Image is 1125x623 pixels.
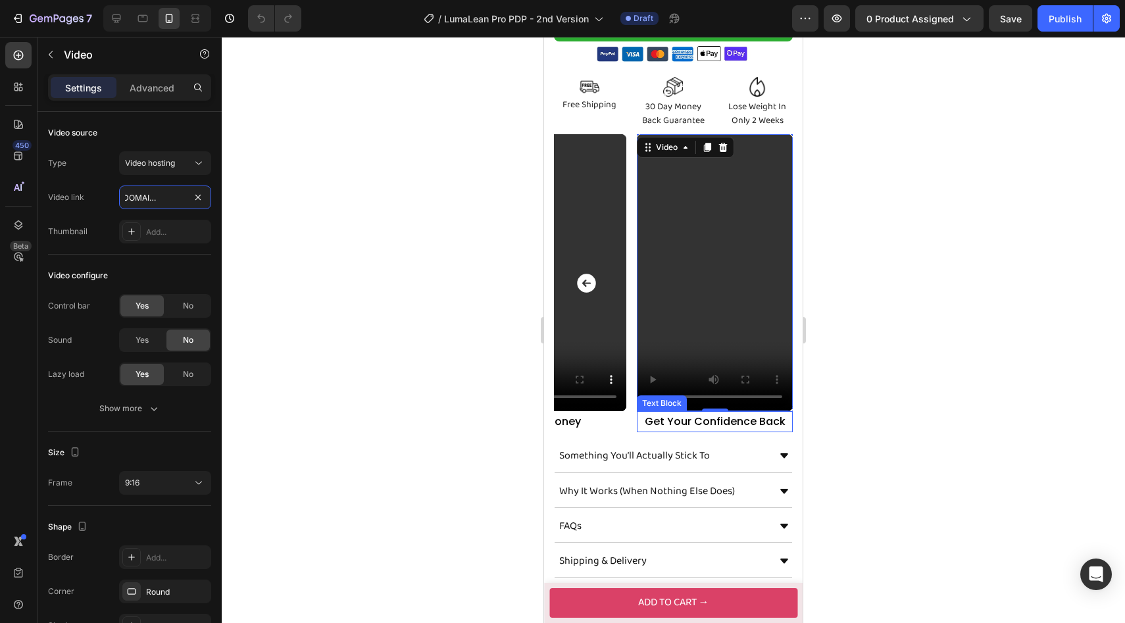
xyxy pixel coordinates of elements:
div: Sound [48,334,72,346]
p: 7 [86,11,92,26]
div: Shape [48,518,90,536]
span: No [183,334,193,346]
span: Yes [136,368,149,380]
button: 9:16 [119,471,211,495]
div: Add... [146,226,208,238]
span: No [183,300,193,312]
span: LumaLean Pro PDP - 2nd Version [444,12,589,26]
span: 0 product assigned [866,12,954,26]
div: Size [48,444,83,462]
div: Publish [1049,12,1082,26]
button: Publish [1037,5,1093,32]
div: Thumbnail [48,226,87,237]
div: Round [146,586,208,598]
button: 0 product assigned [855,5,984,32]
button: Video hosting [119,151,211,175]
p: Video [64,47,176,62]
span: Yes [136,334,149,346]
div: Add... [146,552,208,564]
button: Show more [48,397,211,420]
div: Open Intercom Messenger [1080,559,1112,590]
span: Draft [634,12,653,24]
div: Border [48,551,74,563]
div: Video link [48,191,84,203]
div: Video source [48,127,97,139]
p: Advanced [130,81,174,95]
span: No [183,368,193,380]
span: / [438,12,441,26]
div: Video configure [48,270,108,282]
div: Control bar [48,300,90,312]
div: Corner [48,586,74,597]
button: Save [989,5,1032,32]
span: Yes [136,300,149,312]
div: Undo/Redo [248,5,301,32]
input: Insert video url here [119,186,211,209]
div: Frame [48,477,72,489]
div: 450 [12,140,32,151]
iframe: Design area [544,37,803,623]
div: Lazy load [48,368,84,380]
span: Save [1000,13,1022,24]
span: Video hosting [125,158,175,168]
button: 7 [5,5,98,32]
div: Beta [10,241,32,251]
div: Type [48,157,66,169]
span: 9:16 [125,478,139,487]
p: Settings [65,81,102,95]
div: Show more [99,402,161,415]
